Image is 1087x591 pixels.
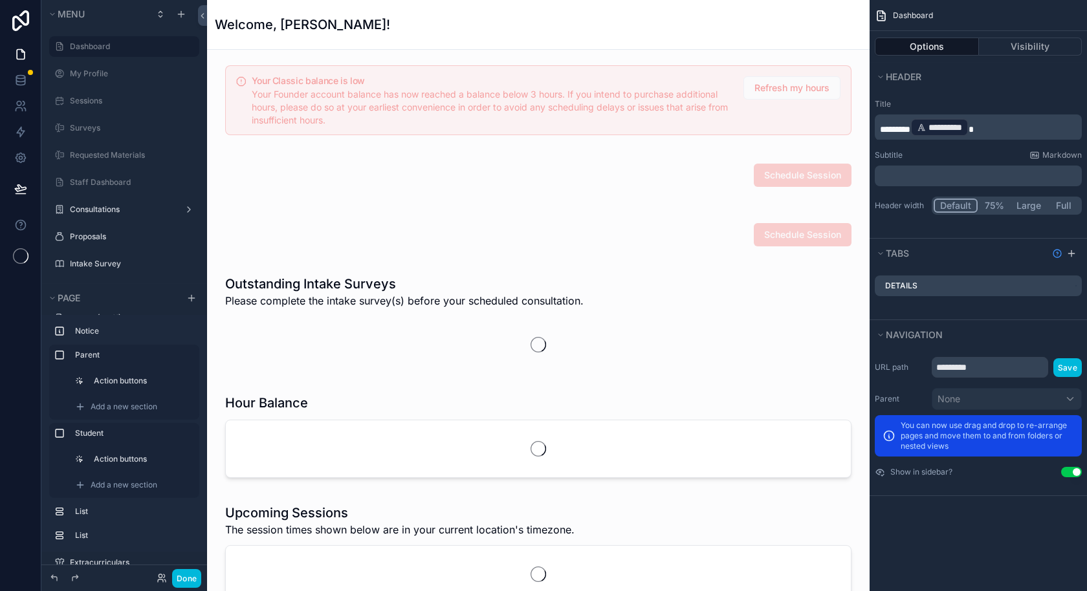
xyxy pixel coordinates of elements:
[75,428,189,438] label: Student
[70,150,192,160] label: Requested Materials
[886,329,943,340] span: Navigation
[875,114,1082,140] div: scrollable content
[91,402,157,412] span: Add a new section
[1011,199,1047,213] button: Large
[70,177,192,188] label: Staff Dashboard
[978,199,1011,213] button: 75%
[875,38,979,56] button: Options
[932,388,1082,410] button: None
[1053,358,1082,377] button: Save
[885,281,917,291] label: Details
[94,454,186,464] label: Action buttons
[979,38,1082,56] button: Visibility
[875,99,1082,109] label: Title
[893,10,933,21] span: Dashboard
[70,41,192,52] label: Dashboard
[47,5,148,23] button: Menu
[70,231,192,242] label: Proposals
[47,289,179,307] button: Page
[75,506,189,517] label: List
[875,200,927,211] label: Header width
[75,326,189,336] label: Notice
[70,204,173,215] label: Consultations
[875,150,903,160] label: Subtitle
[901,420,1074,451] p: You can now use drag and drop to re-arrange pages and move them to and from folders or nested views
[94,376,186,386] label: Action buttons
[1052,248,1062,259] svg: Show help information
[1029,150,1082,160] a: Markdown
[70,69,192,79] label: My Profile
[58,292,80,303] span: Page
[70,123,192,133] label: Surveys
[875,362,927,372] label: URL path
[1042,150,1082,160] span: Markdown
[875,166,1082,186] div: scrollable content
[934,199,978,213] button: Default
[91,480,157,490] span: Add a new section
[890,467,952,477] label: Show in sidebar?
[875,244,1047,263] button: Tabs
[215,16,390,34] h1: Welcome, [PERSON_NAME]!
[75,350,189,360] label: Parent
[70,259,192,269] label: Intake Survey
[41,315,207,552] div: scrollable content
[1047,199,1080,213] button: Full
[875,394,927,404] label: Parent
[875,68,1074,86] button: Header
[875,326,1074,344] button: Navigation
[938,392,960,405] span: None
[70,96,192,106] label: Sessions
[886,248,909,259] span: Tabs
[58,8,85,19] span: Menu
[886,71,921,82] span: Header
[75,530,189,541] label: List
[172,569,201,588] button: Done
